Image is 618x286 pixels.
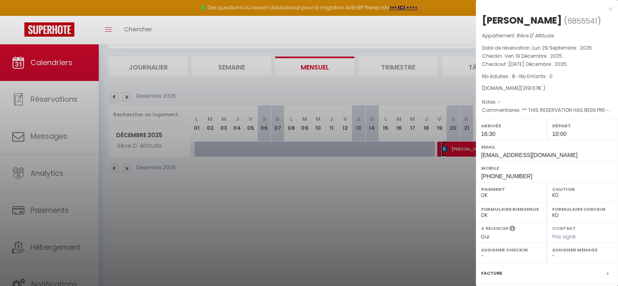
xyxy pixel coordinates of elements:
label: Caution [552,185,613,193]
div: x [476,4,612,14]
span: 16:30 [481,131,495,137]
span: Nb Adultes : 8 - [482,73,553,80]
label: Formulaire Checkin [552,205,613,213]
div: [PERSON_NAME] [482,14,562,27]
label: Contrat [552,225,576,230]
label: Paiement [481,185,542,193]
span: Ven 19 Décembre . 2025 [505,52,562,59]
p: Checkout : [482,60,612,68]
label: Assigner Menage [552,246,613,254]
span: [DATE] Décembre . 2025 [508,61,567,68]
p: Commentaires : [482,106,612,114]
span: 2191.67 [523,85,538,92]
label: Facture [481,269,502,277]
span: Pas signé [552,233,576,240]
div: [DOMAIN_NAME] [482,85,612,92]
label: A relancer [481,225,508,232]
label: Départ [552,122,613,130]
p: Appartement : [482,32,612,40]
span: [EMAIL_ADDRESS][DOMAIN_NAME] [481,152,577,158]
label: Email [481,143,613,151]
span: 10:00 [552,131,566,137]
span: Lun 29 Septembre . 2025 [532,44,592,51]
span: Rêve D' Altitude [517,32,554,39]
span: 6855541 [567,16,597,26]
p: Checkin : [482,52,612,60]
i: Sélectionner OUI si vous souhaiter envoyer les séquences de messages post-checkout [510,225,515,234]
label: Arrivée [481,122,542,130]
p: Date de réservation : [482,44,612,52]
span: Nb Enfants : 0 [519,73,553,80]
label: Mobile [481,164,613,172]
label: Formulaire Bienvenue [481,205,542,213]
p: Notes : [482,98,612,106]
label: Assigner Checkin [481,246,542,254]
span: [PHONE_NUMBER] [481,173,532,179]
span: ( ) [564,15,601,26]
span: ( € ) [520,85,545,92]
span: - [498,98,501,105]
